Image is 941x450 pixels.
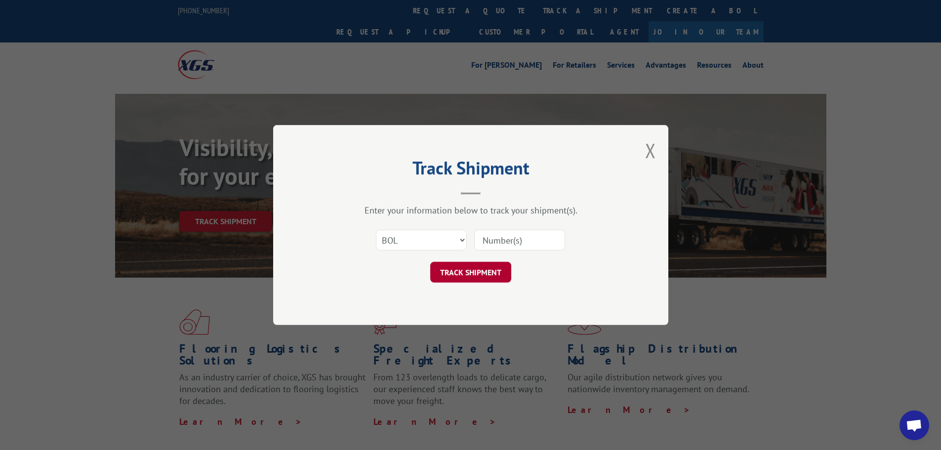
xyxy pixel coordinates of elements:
button: Close modal [645,137,656,164]
div: Enter your information below to track your shipment(s). [323,205,619,216]
button: TRACK SHIPMENT [430,262,511,283]
h2: Track Shipment [323,161,619,180]
div: Open chat [900,410,929,440]
input: Number(s) [474,230,565,250]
